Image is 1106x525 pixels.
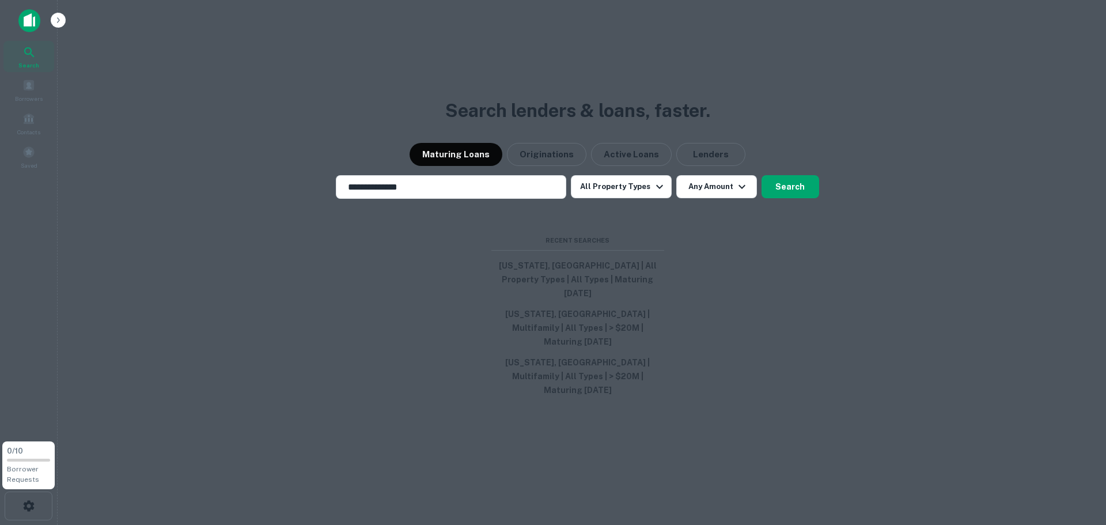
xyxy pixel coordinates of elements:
[15,94,43,103] span: Borrowers
[762,175,819,198] button: Search
[445,97,710,124] h3: Search lenders & loans, faster.
[676,175,757,198] button: Any Amount
[18,61,39,70] span: Search
[7,465,39,484] span: Borrower Requests
[21,161,37,170] span: Saved
[491,352,664,401] button: [US_STATE], [GEOGRAPHIC_DATA] | Multifamily | All Types | > $20M | Maturing [DATE]
[491,236,664,245] span: Recent Searches
[491,304,664,352] button: [US_STATE], [GEOGRAPHIC_DATA] | Multifamily | All Types | > $20M | Maturing [DATE]
[410,143,502,166] button: Maturing Loans
[491,255,664,304] button: [US_STATE], [GEOGRAPHIC_DATA] | All Property Types | All Types | Maturing [DATE]
[7,447,23,455] span: 0 / 10
[18,9,40,32] img: capitalize-icon.png
[591,143,672,166] button: Active Loans
[1048,433,1106,488] iframe: Chat Widget
[571,175,671,198] button: All Property Types
[507,143,586,166] button: Originations
[17,127,40,137] span: Contacts
[676,143,745,166] button: Lenders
